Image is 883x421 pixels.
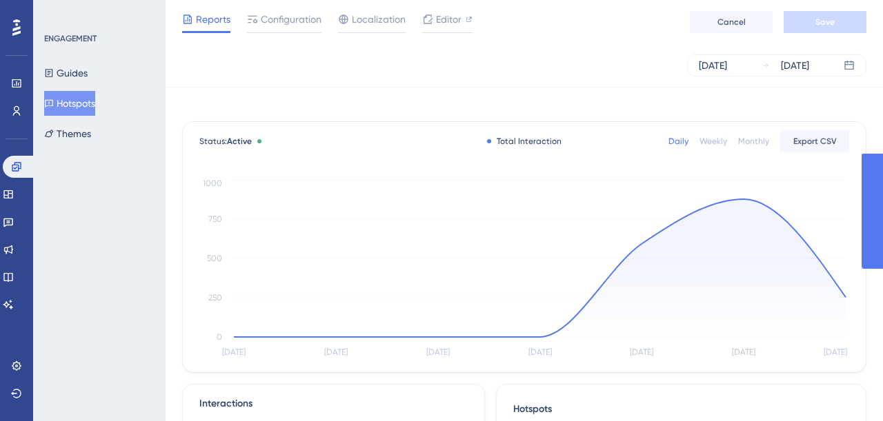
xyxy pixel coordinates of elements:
[781,57,809,74] div: [DATE]
[815,17,835,28] span: Save
[44,33,97,44] div: ENGAGEMENT
[199,396,252,412] div: Interactions
[825,367,866,408] iframe: UserGuiding AI Assistant Launcher
[780,130,849,152] button: Export CSV
[261,11,321,28] span: Configuration
[793,136,837,147] span: Export CSV
[700,136,727,147] div: Weekly
[436,11,462,28] span: Editor
[196,11,230,28] span: Reports
[528,347,552,357] tspan: [DATE]
[44,61,88,85] button: Guides
[44,91,95,116] button: Hotspots
[208,214,222,224] tspan: 750
[690,11,773,33] button: Cancel
[717,17,746,28] span: Cancel
[208,293,222,302] tspan: 250
[227,136,252,146] span: Active
[352,11,406,28] span: Localization
[222,347,246,357] tspan: [DATE]
[217,332,222,342] tspan: 0
[732,347,755,357] tspan: [DATE]
[324,347,348,357] tspan: [DATE]
[784,11,866,33] button: Save
[738,136,769,147] div: Monthly
[199,136,252,147] span: Status:
[487,136,562,147] div: Total Interaction
[824,347,847,357] tspan: [DATE]
[44,121,91,146] button: Themes
[207,254,222,263] tspan: 500
[699,57,727,74] div: [DATE]
[630,347,653,357] tspan: [DATE]
[203,178,222,188] tspan: 1000
[668,136,688,147] div: Daily
[426,347,450,357] tspan: [DATE]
